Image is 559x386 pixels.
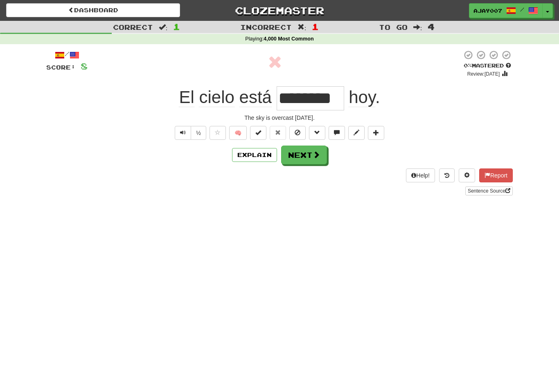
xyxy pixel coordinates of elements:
button: Next [281,146,327,164]
a: Sentence Source [465,186,513,195]
span: 8 [81,61,88,71]
span: Score: [46,64,76,71]
span: hoy [349,88,375,107]
button: Ignore sentence (alt+i) [289,126,306,140]
span: : [298,24,307,31]
button: Report [479,168,513,182]
div: Text-to-speech controls [173,126,206,140]
div: Mastered [462,62,513,70]
button: Explain [232,148,277,162]
span: está [239,88,272,107]
span: / [520,7,524,12]
button: Grammar (alt+g) [309,126,325,140]
span: 1 [312,22,319,31]
button: Play sentence audio (ctl+space) [175,126,191,140]
div: The sky is overcast [DATE]. [46,114,513,122]
button: Reset to 0% Mastered (alt+r) [270,126,286,140]
span: Correct [113,23,153,31]
span: . [344,88,380,107]
a: Clozemaster [192,3,366,18]
a: Dashboard [6,3,180,17]
button: Set this sentence to 100% Mastered (alt+m) [250,126,266,140]
button: Round history (alt+y) [439,168,455,182]
span: : [413,24,422,31]
div: / [46,50,88,60]
button: Edit sentence (alt+d) [348,126,365,140]
span: Incorrect [240,23,292,31]
small: Review: [DATE] [467,71,500,77]
span: To go [379,23,408,31]
span: 1 [173,22,180,31]
button: ½ [191,126,206,140]
span: cielo [199,88,234,107]
span: El [179,88,194,107]
span: : [159,24,168,31]
strong: 4,000 Most Common [264,36,313,42]
button: Favorite sentence (alt+f) [210,126,226,140]
button: 🧠 [229,126,247,140]
span: 0 % [464,62,472,69]
button: Help! [406,168,435,182]
button: Add to collection (alt+a) [368,126,384,140]
a: ajay007 / [469,3,543,18]
button: Discuss sentence (alt+u) [329,126,345,140]
span: ajay007 [473,7,502,14]
span: 4 [428,22,435,31]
